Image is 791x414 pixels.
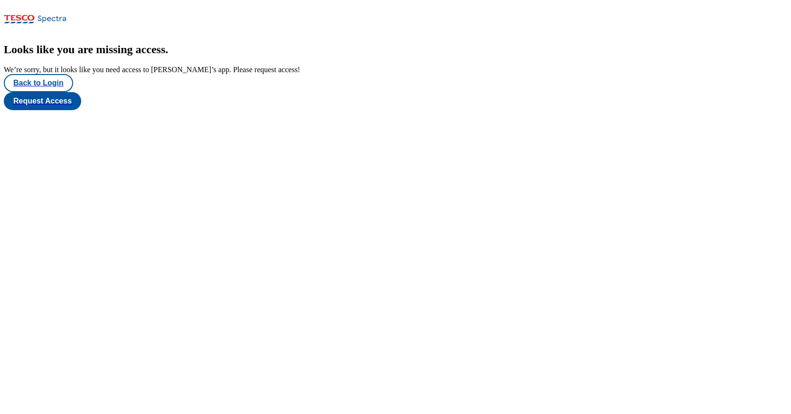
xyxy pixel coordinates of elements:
a: Back to Login [4,74,787,92]
a: Request Access [4,92,787,110]
h2: Looks like you are missing access [4,43,787,56]
button: Request Access [4,92,81,110]
span: . [165,43,168,56]
button: Back to Login [4,74,73,92]
div: We’re sorry, but it looks like you need access to [PERSON_NAME]’s app. Please request access! [4,66,787,74]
